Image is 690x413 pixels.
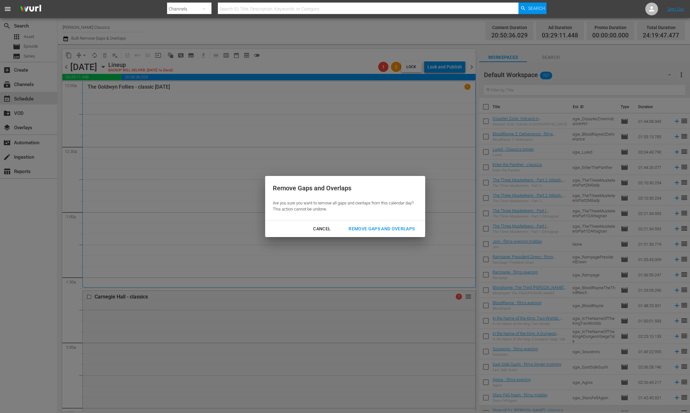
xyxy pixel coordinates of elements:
[273,200,414,206] p: Are you sure you want to remove all gaps and overlaps from this calendar day?
[4,5,11,13] span: menu
[273,184,414,193] div: Remove Gaps and Overlaps
[15,2,46,17] img: ans4CAIJ8jUAAAAAAAAAAAAAAAAAAAAAAAAgQb4GAAAAAAAAAAAAAAAAAAAAAAAAJMjXAAAAAAAAAAAAAAAAAAAAAAAAgAT5G...
[308,225,336,233] div: Cancel
[305,223,338,235] button: Cancel
[341,223,422,235] button: Remove Gaps and Overlaps
[273,206,414,212] p: This action cannot be undone.
[667,6,684,12] a: Sign Out
[343,225,420,233] div: Remove Gaps and Overlaps
[528,3,545,14] span: Search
